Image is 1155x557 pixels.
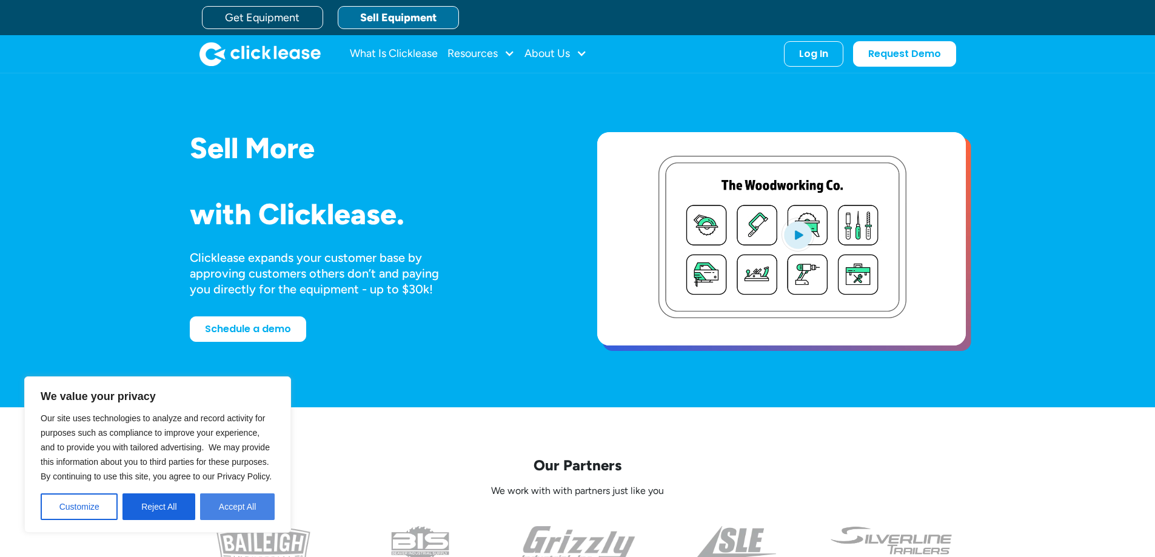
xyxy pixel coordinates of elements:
img: Blue play button logo on a light blue circular background [782,218,814,252]
div: We value your privacy [24,376,291,533]
img: Clicklease logo [199,42,321,66]
h1: with Clicklease. [190,198,558,230]
p: We work with with partners just like you [190,485,966,498]
a: open lightbox [597,132,966,345]
a: Sell Equipment [338,6,459,29]
div: Log In [799,48,828,60]
div: Resources [447,42,515,66]
p: Our Partners [190,456,966,475]
span: Our site uses technologies to analyze and record activity for purposes such as compliance to impr... [41,413,272,481]
a: home [199,42,321,66]
a: What Is Clicklease [350,42,438,66]
button: Reject All [122,493,195,520]
h1: Sell More [190,132,558,164]
p: We value your privacy [41,389,275,404]
button: Customize [41,493,118,520]
a: Get Equipment [202,6,323,29]
button: Accept All [200,493,275,520]
a: Request Demo [853,41,956,67]
div: About Us [524,42,587,66]
div: Clicklease expands your customer base by approving customers others don’t and paying you directly... [190,250,461,297]
a: Schedule a demo [190,316,306,342]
